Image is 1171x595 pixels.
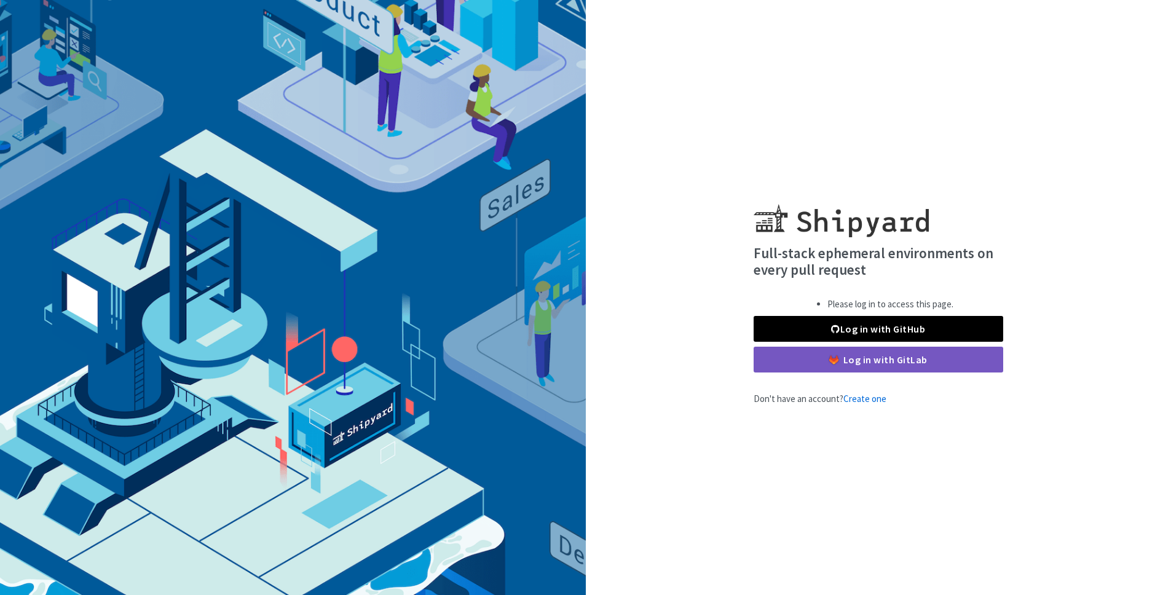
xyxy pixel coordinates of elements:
[754,347,1003,372] a: Log in with GitLab
[754,245,1003,278] h4: Full-stack ephemeral environments on every pull request
[754,316,1003,342] a: Log in with GitHub
[829,355,838,364] img: gitlab-color.svg
[754,393,886,404] span: Don't have an account?
[843,393,886,404] a: Create one
[754,189,929,237] img: Shipyard logo
[827,297,953,312] li: Please log in to access this page.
